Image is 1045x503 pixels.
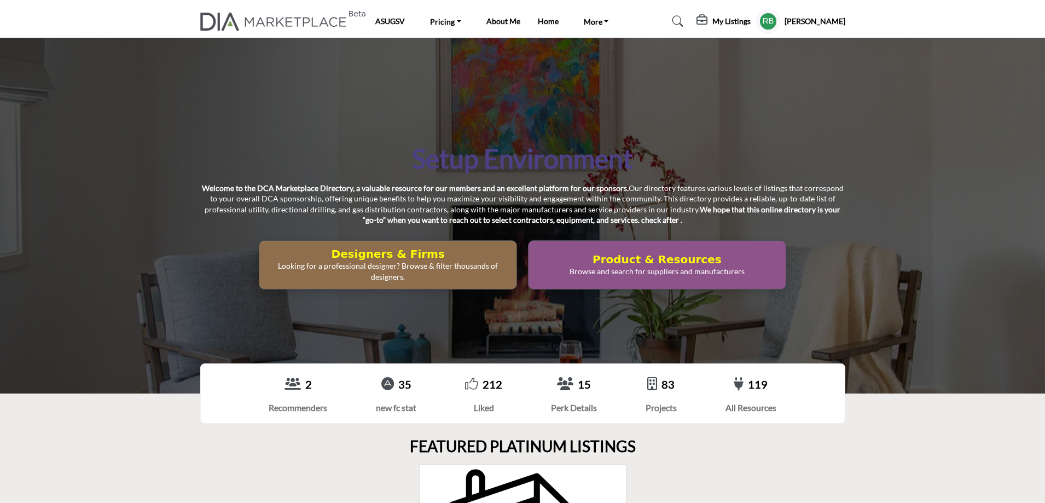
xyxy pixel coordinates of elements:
h2: Designers & Firms [263,247,513,261]
img: Site Logo [200,13,353,31]
div: new fc stat [376,401,416,414]
a: 212 [483,378,502,391]
a: ASUGSV [375,16,405,26]
h2: Product & Resources [532,253,782,266]
a: Search [661,13,690,30]
h1: Setup Environment [412,142,633,176]
button: Designers & Firms Looking for a professional designer? Browse & filter thousands of designers. [259,240,517,290]
div: All Resources [725,401,776,414]
a: View Recommenders [285,377,301,392]
button: Show hide supplier dropdown [756,9,780,33]
div: Liked [465,401,502,414]
a: 15 [578,378,591,391]
h2: FEATURED PLATINUM LISTINGS [410,437,636,456]
a: 2 [305,378,312,391]
h6: Beta [349,9,366,19]
h5: [PERSON_NAME] [785,16,845,27]
a: 35 [398,378,411,391]
a: Pricing [422,14,469,29]
p: Our directory features various levels of listings that correspond to your overall DCA sponsorship... [200,183,845,226]
i: Go to Liked [465,377,478,390]
div: Recommenders [269,401,327,414]
h5: My Listings [712,16,751,26]
p: Browse and search for suppliers and manufacturers [532,266,782,277]
strong: Welcome to the DCA Marketplace Directory, a valuable resource for our members and an excellent pl... [202,183,629,193]
div: My Listings [696,15,751,28]
div: Perk Details [551,401,597,414]
a: 83 [661,378,675,391]
a: About Me [486,16,520,26]
a: More [576,14,617,29]
a: Home [538,16,559,26]
a: Beta [200,13,353,31]
a: 119 [748,378,768,391]
div: Projects [646,401,677,414]
button: Product & Resources Browse and search for suppliers and manufacturers [528,240,786,290]
p: Looking for a professional designer? Browse & filter thousands of designers. [263,261,513,282]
